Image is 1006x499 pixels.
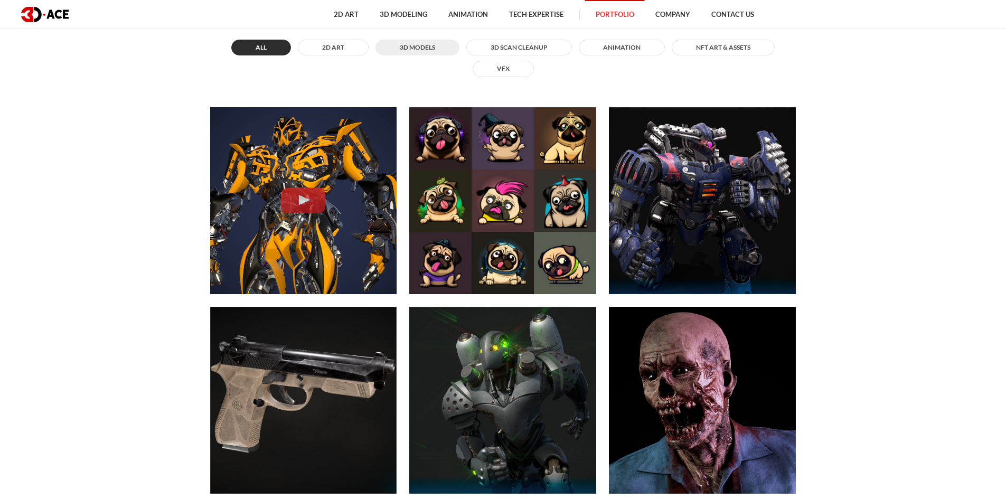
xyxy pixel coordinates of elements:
[375,40,459,55] button: 3D MODELS
[231,40,291,55] button: All
[672,40,775,55] button: NFT art & assets
[204,101,403,300] a: Bumblebee Bumblebee
[473,61,534,77] button: VFX
[298,40,369,55] button: 2D ART
[579,40,665,55] button: ANIMATION
[21,7,69,22] img: logo dark
[403,101,603,300] a: Pugs 2D NFT Collection
[603,101,802,300] a: Guardian
[466,40,572,55] button: 3D Scan Cleanup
